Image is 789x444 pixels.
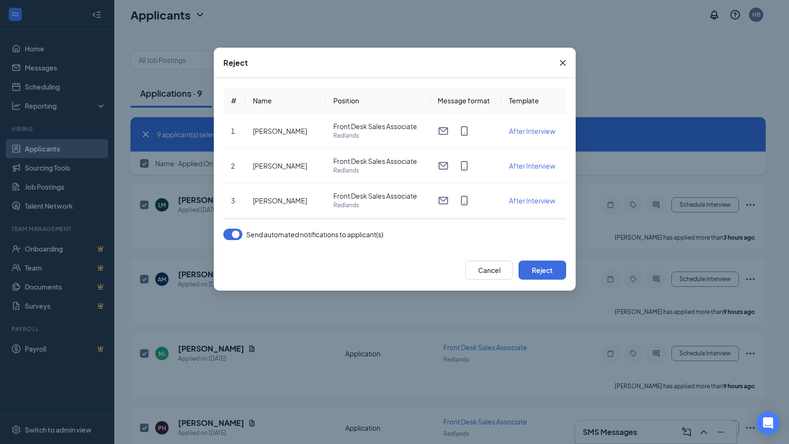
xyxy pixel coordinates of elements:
span: Front Desk Sales Associate [333,156,422,166]
svg: Email [438,125,449,137]
th: Message format [430,88,501,114]
td: [PERSON_NAME] [245,114,326,149]
span: After Interview [509,127,555,135]
span: After Interview [509,196,555,205]
button: After Interview [509,195,555,206]
svg: MobileSms [459,160,470,172]
td: [PERSON_NAME] [245,183,326,218]
span: Redlands [333,166,422,175]
span: 1 [231,127,235,135]
th: # [223,88,245,114]
span: Redlands [333,131,422,141]
span: After Interview [509,161,555,170]
div: Reject [223,58,248,68]
button: Reject [519,261,566,280]
svg: MobileSms [459,195,470,206]
th: Template [501,88,566,114]
span: Send automated notifications to applicant(s) [246,229,383,240]
svg: Email [438,160,449,172]
span: 3 [231,196,235,205]
span: Front Desk Sales Associate [333,191,422,201]
button: Cancel [465,261,513,280]
svg: Email [438,195,449,206]
div: Open Intercom Messenger [757,412,779,434]
td: [PERSON_NAME] [245,218,326,253]
svg: Cross [557,57,569,69]
span: Redlands [333,201,422,210]
span: Front Desk Sales Associate [333,121,422,131]
span: 2 [231,161,235,170]
button: Close [550,48,576,78]
th: Name [245,88,326,114]
button: After Interview [509,161,555,171]
th: Position [326,88,430,114]
svg: MobileSms [459,125,470,137]
button: After Interview [509,126,555,136]
td: [PERSON_NAME] [245,149,326,183]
